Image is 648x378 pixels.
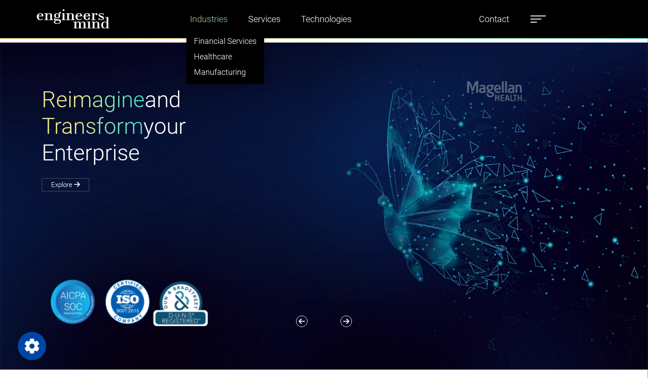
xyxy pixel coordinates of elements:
a: Industries [186,9,231,29]
h1: and your Enterprise [42,86,324,166]
span: Transform [42,113,143,139]
a: Services [245,9,284,29]
a: Technologies [297,9,355,29]
ul: Industries [186,29,264,84]
a: Healthcare [187,49,264,64]
a: Explore [42,178,89,191]
a: Contact [475,9,513,29]
img: banner-logo [42,277,212,326]
span: Reimagine [42,87,145,113]
a: Manufacturing [187,64,264,80]
img: logo [36,9,110,29]
a: Financial Services [187,33,264,49]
